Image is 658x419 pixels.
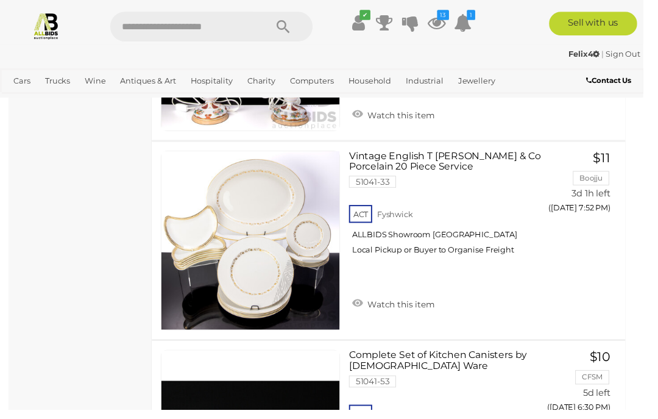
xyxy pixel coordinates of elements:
[582,51,614,60] strong: Felix4
[368,10,379,21] i: ✔
[464,73,511,93] a: Jewellery
[352,73,405,93] a: Household
[603,357,624,373] span: $10
[357,301,448,320] a: Watch this item
[615,51,618,60] span: |
[447,10,459,21] i: 13
[357,108,448,126] a: Watch this item
[562,12,653,37] a: Sell with us
[568,154,628,224] a: $11 Boojju 3d 1h left ([DATE] 7:52 PM)
[607,154,624,169] span: $11
[438,12,456,34] a: 13
[478,10,486,21] i: 1
[373,306,445,317] span: Watch this item
[118,73,185,93] a: Antiques & Art
[358,12,376,34] a: ✔
[600,76,649,90] a: Contact Us
[465,12,483,34] a: 1
[41,73,77,93] a: Trucks
[373,113,445,124] span: Watch this item
[600,78,646,87] b: Contact Us
[366,154,550,270] a: Vintage English T [PERSON_NAME] & Co Porcelain 20 Piece Service 51041-33 ACT Fyshwick ALLBIDS Sho...
[82,73,113,93] a: Wine
[190,73,243,93] a: Hospitality
[9,73,36,93] a: Cars
[48,93,82,113] a: Sports
[9,93,42,113] a: Office
[87,93,183,113] a: [GEOGRAPHIC_DATA]
[411,73,459,93] a: Industrial
[33,12,62,41] img: Allbids.com.au
[259,12,320,43] button: Search
[292,73,346,93] a: Computers
[620,51,655,60] a: Sign Out
[582,51,615,60] a: Felix4
[248,73,286,93] a: Charity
